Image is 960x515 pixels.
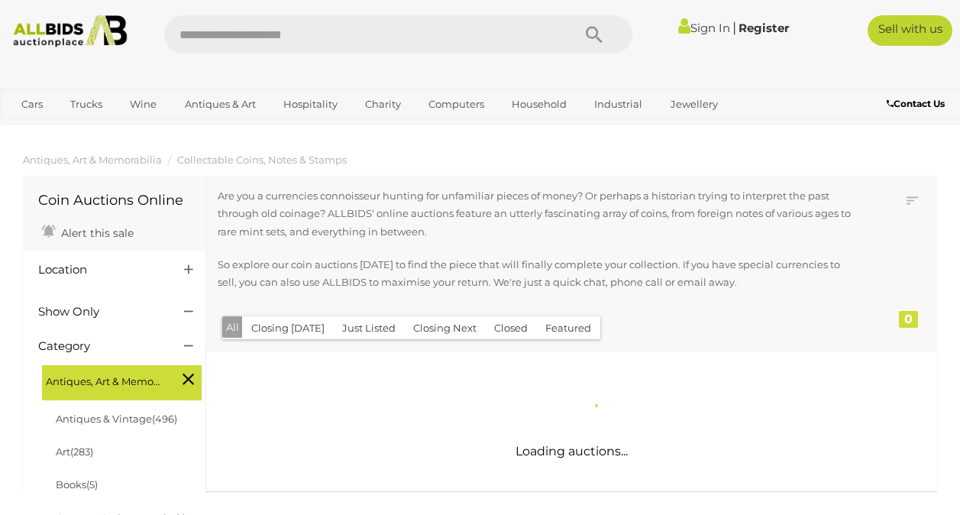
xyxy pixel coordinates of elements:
h4: Show Only [38,306,161,319]
a: Alert this sale [38,220,137,243]
button: Just Listed [333,316,405,340]
button: Closing Next [404,316,486,340]
a: Sign In [678,21,730,35]
b: Contact Us [887,98,945,109]
a: Books(5) [56,478,98,491]
a: Charity [355,92,411,117]
a: Hospitality [273,92,347,117]
a: Cars [11,92,53,117]
a: Sell with us [868,15,952,46]
a: Wine [120,92,166,117]
a: Collectable Coins, Notes & Stamps [177,154,347,166]
p: Are you a currencies connoisseur hunting for unfamiliar pieces of money? Or perhaps a historian t... [218,187,855,241]
a: Art(283) [56,445,93,458]
a: Office [11,117,60,142]
span: (5) [86,478,98,491]
span: Antiques, Art & Memorabilia [46,369,160,390]
span: (496) [152,413,177,425]
a: Computers [419,92,494,117]
a: Industrial [584,92,652,117]
a: Trucks [60,92,112,117]
button: Featured [536,316,600,340]
h4: Location [38,264,161,277]
span: (283) [70,445,93,458]
span: Alert this sale [57,226,134,240]
a: Antiques & Vintage(496) [56,413,177,425]
h1: Coin Auctions Online [38,193,190,209]
p: So explore our coin auctions [DATE] to find the piece that will finally complete your collection.... [218,256,855,292]
a: Contact Us [887,96,949,112]
a: Jewellery [661,92,728,117]
a: Register [739,21,789,35]
div: 0 [899,311,918,328]
img: Allbids.com.au [7,15,134,47]
button: All [222,316,243,338]
a: Sports [68,117,119,142]
button: Search [556,15,632,53]
a: Household [502,92,577,117]
a: [GEOGRAPHIC_DATA] [127,117,255,142]
a: Antiques & Art [175,92,266,117]
button: Closing [DATE] [242,316,334,340]
h4: Category [38,340,161,353]
a: Antiques, Art & Memorabilia [23,154,162,166]
span: | [732,19,736,36]
span: Loading auctions... [516,444,628,458]
button: Closed [485,316,537,340]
